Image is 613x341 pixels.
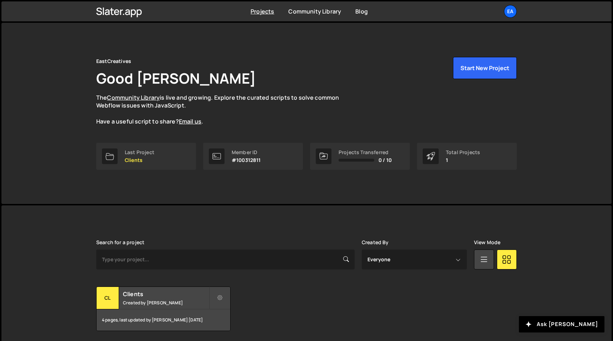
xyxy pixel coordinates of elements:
label: View Mode [474,240,500,245]
a: Ea [504,5,517,18]
div: Projects Transferred [339,149,392,155]
div: EastCreatives [96,57,131,65]
label: Created By [362,240,389,245]
div: Cl [97,287,119,309]
a: Cl Clients Created by [PERSON_NAME] 4 pages, last updated by [PERSON_NAME] [DATE] [96,287,231,331]
label: Search for a project [96,240,144,245]
p: Clients [125,157,154,163]
h2: Clients [123,290,209,298]
p: 1 [446,157,480,163]
div: Total Projects [446,149,480,155]
button: Ask [PERSON_NAME] [519,316,604,332]
a: Community Library [288,7,341,15]
a: Last Project Clients [96,143,196,170]
a: Projects [251,7,274,15]
span: 0 / 10 [378,157,392,163]
small: Created by [PERSON_NAME] [123,300,209,306]
h1: Good [PERSON_NAME] [96,68,256,88]
a: Blog [355,7,368,15]
div: 4 pages, last updated by [PERSON_NAME] [DATE] [97,309,230,331]
input: Type your project... [96,250,355,269]
a: Email us [179,117,201,125]
div: Last Project [125,149,154,155]
div: Member ID [232,149,261,155]
a: Community Library [107,94,160,101]
p: #100312811 [232,157,261,163]
p: The is live and growing. Explore the curated scripts to solve common Webflow issues with JavaScri... [96,94,353,126]
button: Start New Project [453,57,517,79]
